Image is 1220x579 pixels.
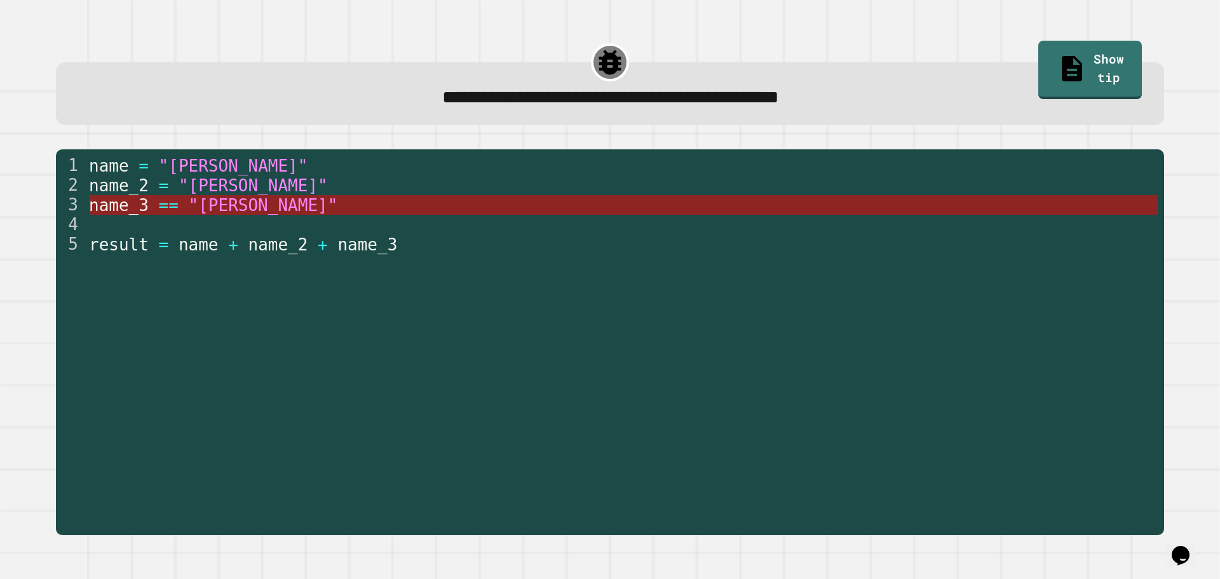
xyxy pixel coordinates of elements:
[139,156,149,175] span: =
[178,235,218,254] span: name
[188,196,337,215] span: "[PERSON_NAME]"
[89,156,129,175] span: name
[56,175,86,195] div: 2
[228,235,238,254] span: +
[56,215,86,235] div: 4
[89,196,149,215] span: name_3
[158,156,308,175] span: "[PERSON_NAME]"
[56,235,86,254] div: 5
[89,176,149,195] span: name_2
[337,235,397,254] span: name_3
[178,176,327,195] span: "[PERSON_NAME]"
[56,156,86,175] div: 1
[1167,528,1207,566] iframe: chat widget
[56,195,86,215] div: 3
[1038,41,1142,99] a: Show tip
[248,235,308,254] span: name_2
[158,176,168,195] span: =
[158,235,168,254] span: =
[89,235,149,254] span: result
[158,196,178,215] span: ==
[318,235,328,254] span: +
